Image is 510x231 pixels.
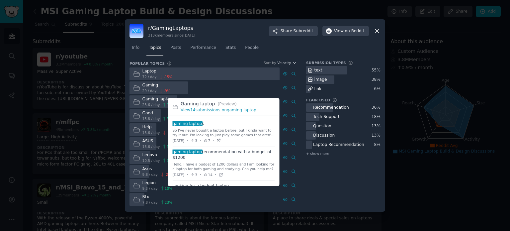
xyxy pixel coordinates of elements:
div: Question [313,123,331,129]
div: 13 % [372,133,381,139]
span: 9.8 / day [142,172,158,177]
span: 3 [190,173,197,177]
div: Hello, I have a budget of 1200 dollars and I am looking for a laptop for both gaming and studying... [173,162,275,171]
div: So I've never bought a laptop before, but I kinda want to try it out. I'm looking to just play so... [173,128,275,137]
span: Share [281,28,313,34]
span: 29 / day [142,88,157,93]
div: Good [142,110,175,116]
span: 3 [190,138,197,143]
span: Topics [149,45,161,51]
span: 10.5 / day [142,158,160,163]
span: 10 % [165,186,172,191]
span: 15.8 / day [142,116,160,121]
span: Stats [225,45,236,51]
span: · [200,137,201,144]
span: · [187,171,188,178]
span: -15 % [163,74,172,79]
a: Performance [188,43,218,56]
span: View [334,28,364,34]
div: Gaming [142,82,170,88]
span: Info [132,45,139,51]
h3: Submission Types [306,60,346,65]
a: Info [129,43,142,56]
span: Performance [190,45,216,51]
span: [DATE] [173,138,185,143]
span: 9.3 / day [142,186,158,191]
span: 7 [204,138,211,143]
h3: Flair Used [306,98,330,102]
h3: r/ GamingLaptops [148,25,195,32]
span: People [245,45,259,51]
div: Legion [142,180,173,186]
span: · [200,171,201,178]
span: 13.6 / day [142,130,160,135]
div: Laptop [142,68,173,74]
div: ASUS [142,138,175,144]
div: 55 % [372,67,381,73]
div: 36 % [372,105,381,111]
span: 72 / day [142,74,157,79]
span: (Preview) [217,102,236,106]
div: Rtx [142,194,173,200]
div: Recommendation [313,105,349,111]
div: Sort by [264,60,276,65]
span: -2 % [165,172,171,177]
div: Help [142,124,176,130]
span: 23.6 / day [142,102,160,107]
span: 23 % [165,200,172,205]
span: Posts [170,45,181,51]
span: 7.8 / day [142,200,158,205]
span: -9 % [163,88,170,93]
h3: Popular Topics [129,61,165,66]
div: 8 % [374,142,381,148]
div: Discussion [313,133,335,139]
a: View14submissions ongaming laptop [181,108,256,112]
a: Topics [146,43,163,56]
div: text [314,67,322,73]
span: Velocity [277,60,291,65]
img: GamingLaptops [129,24,143,38]
span: · [187,137,188,144]
div: Lenovo [142,152,175,158]
div: Gaming laptop [142,96,175,102]
button: Viewon Reddit [322,26,369,37]
div: image [314,77,327,83]
span: 13.6 / day [142,144,160,149]
button: Velocity [277,60,297,65]
span: Subreddit [294,28,313,34]
a: Stats [223,43,238,56]
span: · [212,137,214,144]
div: 13 % [372,123,381,129]
span: [DATE] [173,173,185,177]
button: ShareSubreddit [269,26,318,37]
span: on Reddit [345,28,364,34]
div: 18 % [372,114,381,120]
div: Tech Support [313,114,340,120]
div: Laptop Recommendation [313,142,364,148]
span: + show more [306,151,329,156]
div: Asus [142,166,172,172]
a: People [243,43,261,56]
span: 14 [204,173,212,177]
a: Posts [168,43,183,56]
div: 6 % [374,86,381,92]
div: 318k members since [DATE] [148,33,195,38]
h2: Gaming laptop [181,100,275,107]
div: link [314,86,322,92]
span: · [215,171,216,178]
div: 38 % [372,77,381,83]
